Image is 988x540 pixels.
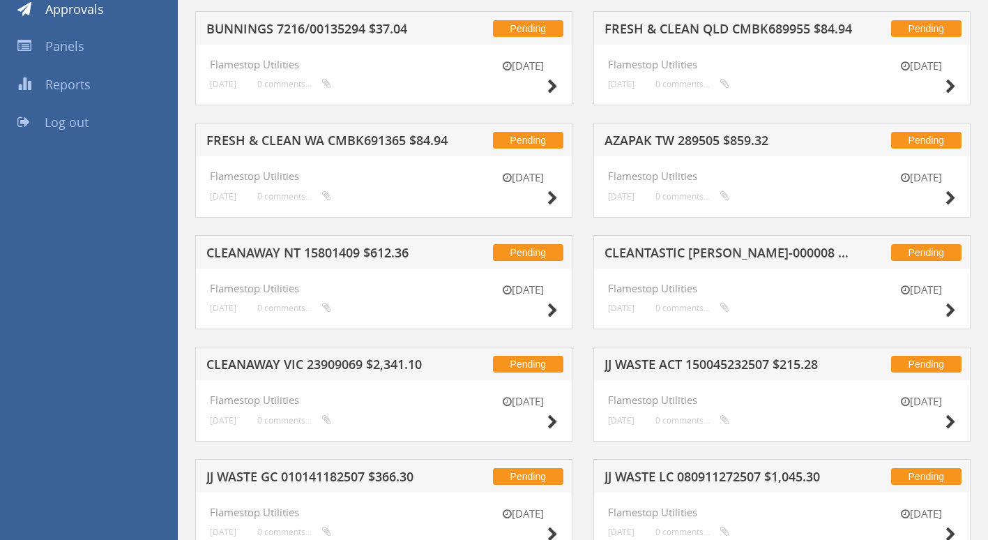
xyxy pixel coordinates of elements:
small: [DATE] [886,283,956,297]
small: [DATE] [210,527,236,537]
small: [DATE] [886,170,956,185]
small: 0 comments... [655,527,729,537]
h5: FRESH & CLEAN WA CMBK691365 $84.94 [206,134,455,151]
small: 0 comments... [655,303,729,313]
small: [DATE] [488,394,558,409]
small: [DATE] [488,283,558,297]
span: Pending [891,132,962,149]
small: 0 comments... [655,79,729,89]
h4: Flamestop Utilities [210,394,558,406]
small: 0 comments... [257,303,331,313]
span: Panels [45,38,84,54]
small: [DATE] [886,59,956,73]
span: Approvals [45,1,104,17]
small: [DATE] [210,191,236,202]
small: [DATE] [886,507,956,521]
h4: Flamestop Utilities [210,283,558,294]
small: 0 comments... [257,191,331,202]
h4: Flamestop Utilities [608,394,956,406]
span: Pending [493,356,563,373]
span: Pending [493,468,563,485]
small: [DATE] [488,59,558,73]
h4: Flamestop Utilities [608,283,956,294]
h4: Flamestop Utilities [210,170,558,182]
h4: Flamestop Utilities [210,507,558,518]
small: [DATE] [210,79,236,89]
span: Pending [493,132,563,149]
span: Log out [45,114,89,130]
h5: FRESH & CLEAN QLD CMBK689955 $84.94 [605,22,853,40]
h5: CLEANAWAY NT 15801409 $612.36 [206,246,455,264]
span: Pending [891,244,962,261]
small: 0 comments... [655,415,729,426]
span: Pending [493,20,563,37]
span: Pending [891,356,962,373]
small: 0 comments... [257,527,331,537]
small: [DATE] [488,507,558,521]
small: [DATE] [608,527,634,537]
small: [DATE] [210,415,236,426]
small: [DATE] [608,415,634,426]
small: [DATE] [608,303,634,313]
h4: Flamestop Utilities [210,59,558,70]
span: Reports [45,76,91,93]
h5: CLEANTASTIC [PERSON_NAME]-000008 $210.00 [605,246,853,264]
h4: Flamestop Utilities [608,59,956,70]
small: 0 comments... [257,79,331,89]
small: [DATE] [608,191,634,202]
h5: JJ WASTE GC 010141182507 $366.30 [206,470,455,488]
h5: JJ WASTE LC 080911272507 $1,045.30 [605,470,853,488]
h5: BUNNINGS 7216/00135294 $37.04 [206,22,455,40]
span: Pending [493,244,563,261]
h5: AZAPAK TW 289505 $859.32 [605,134,853,151]
small: 0 comments... [257,415,331,426]
small: [DATE] [488,170,558,185]
h5: JJ WASTE ACT 150045232507 $215.28 [605,358,853,375]
h4: Flamestop Utilities [608,170,956,182]
small: 0 comments... [655,191,729,202]
small: [DATE] [210,303,236,313]
span: Pending [891,468,962,485]
h5: CLEANAWAY VIC 23909069 $2,341.10 [206,358,455,375]
span: Pending [891,20,962,37]
small: [DATE] [608,79,634,89]
h4: Flamestop Utilities [608,507,956,518]
small: [DATE] [886,394,956,409]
